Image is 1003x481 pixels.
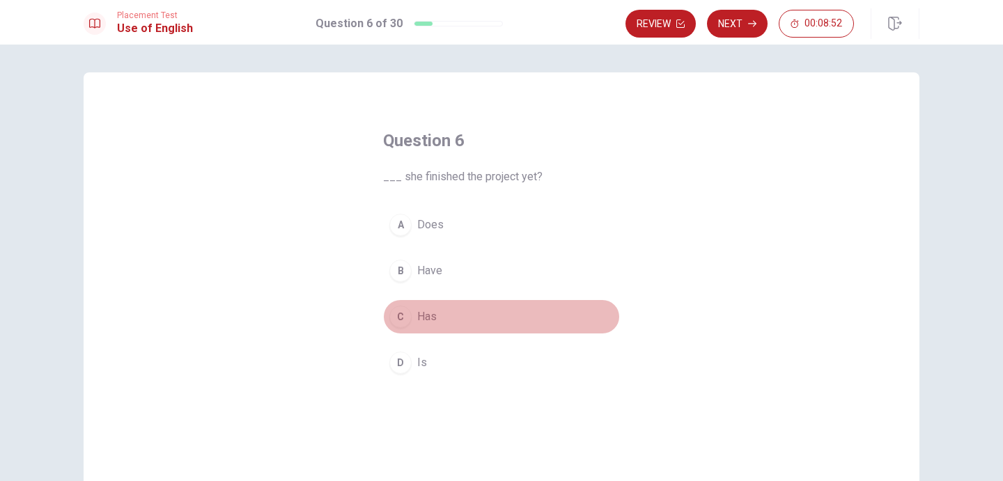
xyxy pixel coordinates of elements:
button: DIs [383,345,620,380]
div: A [389,214,412,236]
span: Is [417,354,427,371]
span: 00:08:52 [804,18,842,29]
div: D [389,352,412,374]
span: Does [417,216,444,233]
span: Placement Test [117,10,193,20]
div: C [389,306,412,328]
button: BHave [383,253,620,288]
span: Has [417,308,437,325]
h1: Question 6 of 30 [316,15,403,32]
span: ___ she finished the project yet? [383,168,620,185]
button: Review [625,10,696,38]
button: CHas [383,299,620,334]
span: Have [417,262,442,279]
div: B [389,260,412,282]
h4: Question 6 [383,129,620,152]
button: ADoes [383,207,620,242]
button: 00:08:52 [779,10,854,38]
button: Next [707,10,768,38]
h1: Use of English [117,20,193,37]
